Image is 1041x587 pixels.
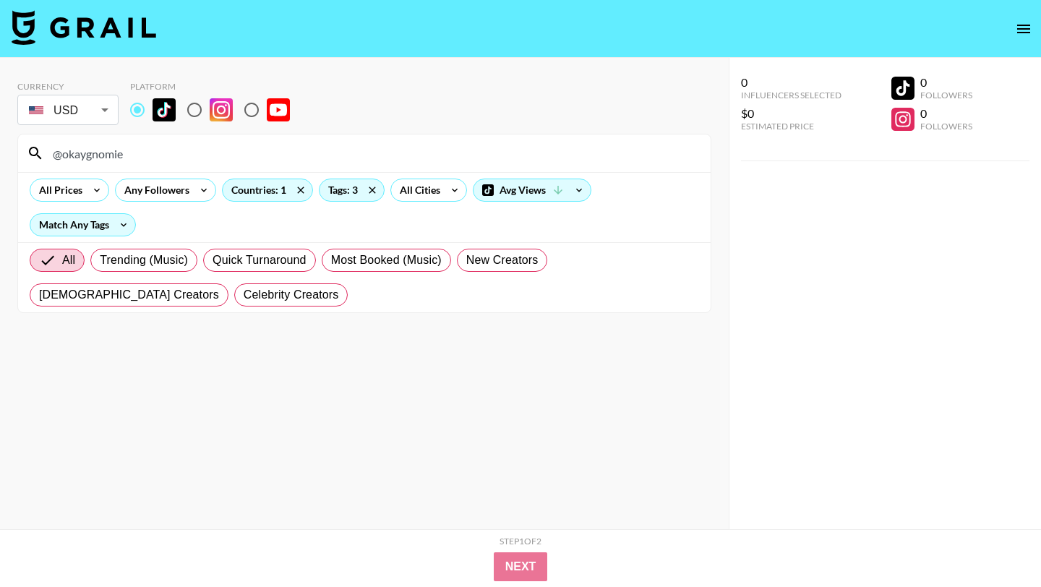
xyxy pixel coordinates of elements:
[17,81,119,92] div: Currency
[741,106,841,121] div: $0
[466,252,539,269] span: New Creators
[920,75,972,90] div: 0
[213,252,307,269] span: Quick Turnaround
[30,214,135,236] div: Match Any Tags
[244,286,339,304] span: Celebrity Creators
[391,179,443,201] div: All Cities
[741,75,841,90] div: 0
[39,286,219,304] span: [DEMOGRAPHIC_DATA] Creators
[474,179,591,201] div: Avg Views
[267,98,290,121] img: YouTube
[116,179,192,201] div: Any Followers
[741,121,841,132] div: Estimated Price
[494,552,548,581] button: Next
[969,515,1024,570] iframe: Drift Widget Chat Controller
[153,98,176,121] img: TikTok
[920,90,972,100] div: Followers
[223,179,312,201] div: Countries: 1
[320,179,384,201] div: Tags: 3
[44,142,702,165] input: Search by User Name
[130,81,301,92] div: Platform
[920,106,972,121] div: 0
[1009,14,1038,43] button: open drawer
[331,252,442,269] span: Most Booked (Music)
[500,536,541,547] div: Step 1 of 2
[30,179,85,201] div: All Prices
[20,98,116,123] div: USD
[210,98,233,121] img: Instagram
[12,10,156,45] img: Grail Talent
[920,121,972,132] div: Followers
[100,252,188,269] span: Trending (Music)
[62,252,75,269] span: All
[741,90,841,100] div: Influencers Selected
